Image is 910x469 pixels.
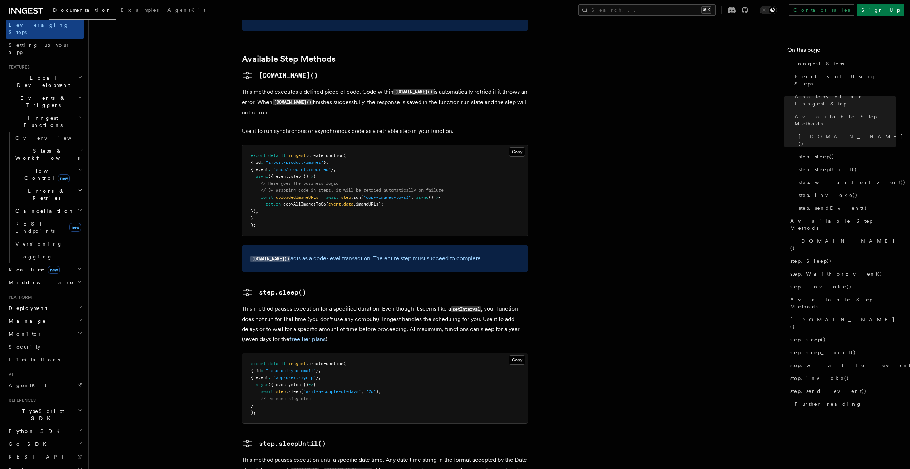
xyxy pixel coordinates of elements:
button: Realtimenew [6,263,84,276]
a: REST API [6,450,84,463]
span: => [308,174,313,179]
span: Further reading [794,400,862,408]
span: } [251,216,253,221]
span: return [266,202,281,207]
a: Leveraging Steps [6,19,84,39]
span: } [323,160,326,165]
span: .run [351,195,361,200]
span: : [268,167,271,172]
span: step.invoke() [790,375,849,382]
a: Anatomy of an Inngest Step [792,90,896,110]
a: Overview [13,132,84,144]
span: "wait-a-couple-of-days" [303,389,361,394]
span: . [341,202,343,207]
span: Steps & Workflows [13,147,80,162]
span: Platform [6,295,32,300]
span: => [434,195,439,200]
div: Inngest Functions [6,132,84,263]
span: step.invoke() [799,192,858,199]
span: const [261,195,273,200]
span: = [321,195,323,200]
span: ( [301,389,303,394]
p: This method pauses execution for a specified duration. Even though it seems like a , your functio... [242,304,528,344]
span: new [69,223,81,232]
button: Copy [509,355,525,365]
span: await [261,389,273,394]
a: Versioning [13,237,84,250]
a: step.WaitForEvent() [787,267,896,280]
span: "app/user.signup" [273,375,316,380]
span: async [416,195,429,200]
span: [DOMAIN_NAME]() [799,133,904,147]
span: ({ event [268,382,288,387]
span: Documentation [53,7,112,13]
a: Sign Up [857,4,904,16]
a: [DOMAIN_NAME]() [787,313,896,333]
span: // By wrapping code in steps, it will be retried automatically on failure [261,188,444,193]
span: Monitor [6,330,42,337]
span: async [256,174,268,179]
span: Available Step Methods [790,217,896,232]
span: Limitations [9,357,60,362]
span: Examples [121,7,159,13]
button: Events & Triggers [6,92,84,112]
span: step }) [291,174,308,179]
span: Manage [6,317,46,325]
a: step.Invoke() [787,280,896,293]
span: { [439,195,441,200]
span: step.sleep() [790,336,826,343]
span: step.send_event() [790,387,867,395]
a: step.sendEvent() [796,202,896,214]
button: Toggle dark mode [760,6,777,14]
span: .createFunction [306,153,343,158]
button: Flow Controlnew [13,164,84,184]
code: setInterval [451,306,481,312]
span: { id [251,160,261,165]
span: Local Development [6,74,78,89]
span: } [316,375,318,380]
span: Versioning [15,241,63,247]
a: [DOMAIN_NAME]() [796,130,896,150]
span: : [268,375,271,380]
button: Python SDK [6,425,84,438]
span: () [429,195,434,200]
span: default [268,361,286,366]
a: Available Step Methods [242,54,336,64]
button: Cancellation [13,204,84,217]
span: // Here goes the business logic [261,181,338,186]
span: , [411,195,414,200]
a: step.wait_for_event() [787,359,896,372]
span: Available Step Methods [790,296,896,310]
span: Go SDK [6,440,51,448]
span: .imageURLs); [353,202,383,207]
span: AgentKit [167,7,205,13]
span: Anatomy of an Inngest Step [794,93,896,107]
span: async [256,382,268,387]
span: export [251,153,266,158]
span: References [6,398,36,403]
span: event [328,202,341,207]
span: { event [251,375,268,380]
span: } [316,368,318,373]
kbd: ⌘K [701,6,711,14]
span: } [251,403,253,408]
span: REST API [9,454,69,460]
a: Logging [13,250,84,263]
button: Local Development [6,71,84,92]
span: step.sleep_until() [790,349,856,356]
a: step.sleepUntil() [796,163,896,176]
span: inngest [288,361,306,366]
span: { [313,174,316,179]
span: new [48,266,60,274]
span: , [326,160,328,165]
a: [DOMAIN_NAME]() [242,70,318,81]
a: AgentKit [163,2,210,19]
button: Inngest Functions [6,112,84,132]
span: "import-product-images" [266,160,323,165]
span: , [333,167,336,172]
span: .sleep [286,389,301,394]
a: step.sleepUntil() [242,438,326,449]
button: Search...⌘K [578,4,716,16]
span: // Do something else [261,396,311,401]
a: step.send_event() [787,385,896,398]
